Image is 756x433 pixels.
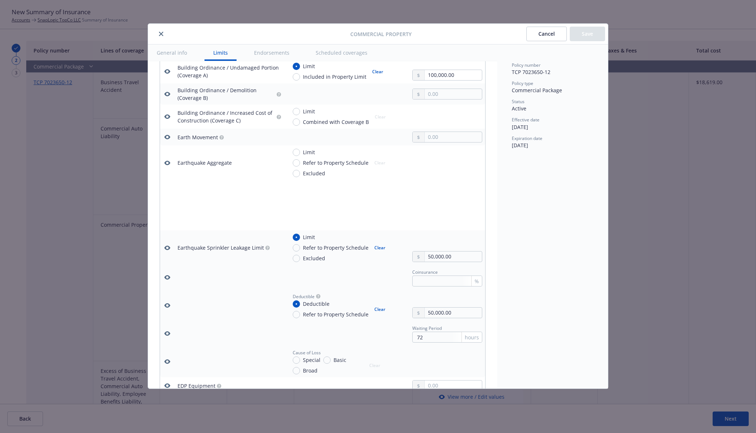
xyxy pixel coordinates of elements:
[512,117,539,123] span: Effective date
[245,44,298,61] button: Endorsements
[303,62,315,70] span: Limit
[293,108,300,115] input: Limit
[293,234,300,241] input: Limit
[303,244,369,251] span: Refer to Property Schedule
[323,356,331,364] input: Basic
[425,89,482,99] input: 0.00
[293,255,300,262] input: Excluded
[293,311,300,318] input: Refer to Property Schedule
[465,333,479,341] span: hours
[303,233,315,241] span: Limit
[293,350,321,356] span: Cause of Loss
[293,293,315,300] span: Deductible
[178,86,275,102] div: Building Ordinance / Demolition (Coverage B)
[178,244,264,251] div: Earthquake Sprinkler Leakage Limit
[293,118,300,126] input: Combined with Coverage B
[303,73,366,81] span: Included in Property Limit
[178,382,215,390] div: EDP Equipment
[303,118,369,126] span: Combined with Coverage B
[425,308,482,318] input: 0.00
[293,149,300,156] input: Limit
[293,367,300,374] input: Broad
[425,132,482,142] input: 0.00
[370,243,390,253] button: Clear
[368,66,387,77] button: Clear
[512,62,541,68] span: Policy number
[412,325,442,331] span: Waiting Period
[512,142,528,149] span: [DATE]
[178,109,275,124] div: Building Ordinance / Increased Cost of Construction (Coverage C)
[293,63,300,70] input: Limit
[512,124,528,130] span: [DATE]
[334,356,346,364] span: Basic
[178,133,218,141] div: Earth Movement
[512,135,542,141] span: Expiration date
[425,381,482,391] input: 0.00
[512,105,526,112] span: Active
[293,159,300,167] input: Refer to Property Schedule
[512,80,533,86] span: Policy type
[293,170,300,177] input: Excluded
[293,73,300,81] input: Included in Property Limit
[526,27,567,41] button: Cancel
[293,244,300,251] input: Refer to Property Schedule
[148,44,196,61] button: General info
[204,44,237,61] button: Limits
[303,169,325,177] span: Excluded
[350,30,412,38] span: Commercial Property
[307,44,376,61] button: Scheduled coverages
[412,269,438,275] span: Coinsurance
[303,311,369,318] span: Refer to Property Schedule
[303,300,330,308] span: Deductible
[303,159,369,167] span: Refer to Property Schedule
[293,356,300,364] input: Special
[303,254,325,262] span: Excluded
[303,367,317,374] span: Broad
[303,148,315,156] span: Limit
[157,30,165,38] button: close
[178,64,281,79] div: Building Ordinance / Undamaged Portion (Coverage A)
[512,87,562,94] span: Commercial Package
[425,70,482,80] input: 0.00
[303,356,320,364] span: Special
[512,98,525,105] span: Status
[303,108,315,115] span: Limit
[475,277,479,285] span: %
[293,300,300,308] input: Deductible
[425,251,482,262] input: 0.00
[178,159,232,167] div: Earthquake Aggregate
[512,69,550,75] span: TCP 7023650-12
[370,304,390,314] button: Clear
